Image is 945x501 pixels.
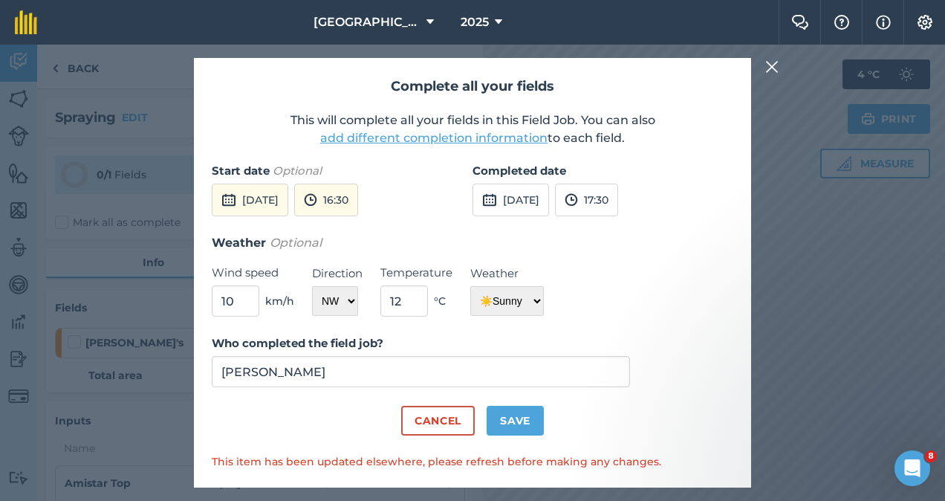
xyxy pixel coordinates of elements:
h3: Weather [212,233,733,253]
button: Cancel [401,406,475,436]
iframe: Intercom live chat [894,450,930,486]
em: Optional [270,236,322,250]
img: svg+xml;base64,PD94bWwgdmVyc2lvbj0iMS4wIiBlbmNvZGluZz0idXRmLTgiPz4KPCEtLSBHZW5lcmF0b3I6IEFkb2JlIE... [482,191,497,209]
p: This will complete all your fields in this Field Job. You can also to each field. [212,111,733,147]
div: Close [261,6,288,33]
em: Optional [273,164,322,178]
h2: Complete all your fields [212,76,733,97]
span: ° C [434,293,446,309]
button: Gif picker [47,387,59,399]
strong: Start date [212,164,270,178]
img: svg+xml;base64,PD94bWwgdmVyc2lvbj0iMS4wIiBlbmNvZGluZz0idXRmLTgiPz4KPCEtLSBHZW5lcmF0b3I6IEFkb2JlIE... [221,191,236,209]
label: Direction [312,265,363,282]
span: [GEOGRAPHIC_DATA] [314,13,420,31]
span: km/h [265,293,294,309]
img: svg+xml;base64,PD94bWwgdmVyc2lvbj0iMS4wIiBlbmNvZGluZz0idXRmLTgiPz4KPCEtLSBHZW5lcmF0b3I6IEFkb2JlIE... [565,191,578,209]
img: A cog icon [916,15,934,30]
strong: Completed date [472,164,566,178]
button: Send a message… [255,381,279,405]
button: 17:30 [555,184,618,216]
img: Profile image for Daisy [42,8,66,32]
label: Wind speed [212,264,294,282]
img: svg+xml;base64,PD94bWwgdmVyc2lvbj0iMS4wIiBlbmNvZGluZz0idXRmLTgiPz4KPCEtLSBHZW5lcmF0b3I6IEFkb2JlIE... [304,191,317,209]
button: [DATE] [472,184,549,216]
button: Home [233,6,261,34]
div: Daisy • [DATE] [24,343,91,352]
button: [DATE] [212,184,288,216]
span: 2025 [461,13,489,31]
textarea: Message… [13,356,285,381]
label: Weather [470,265,544,282]
img: svg+xml;base64,PHN2ZyB4bWxucz0iaHR0cDovL3d3dy53My5vcmcvMjAwMC9zdmciIHdpZHRoPSIxNyIgaGVpZ2h0PSIxNy... [876,13,891,31]
h1: Daisy [72,7,104,19]
p: Active [72,19,102,33]
strong: Who completed the field job? [212,336,383,350]
img: A question mark icon [833,15,851,30]
button: Emoji picker [23,387,35,399]
button: Upload attachment [71,387,82,399]
button: go back [10,6,38,34]
button: 16:30 [294,184,358,216]
label: Temperature [380,264,452,282]
button: Save [487,406,544,436]
p: This item has been updated elsewhere, please refresh before making any changes. [212,453,733,470]
img: fieldmargin Logo [15,10,37,34]
button: add different completion information [320,129,548,147]
img: svg+xml;base64,PHN2ZyB4bWxucz0iaHR0cDovL3d3dy53My5vcmcvMjAwMC9zdmciIHdpZHRoPSIyMiIgaGVpZ2h0PSIzMC... [765,58,779,76]
span: 8 [925,450,937,462]
img: Two speech bubbles overlapping with the left bubble in the forefront [791,15,809,30]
